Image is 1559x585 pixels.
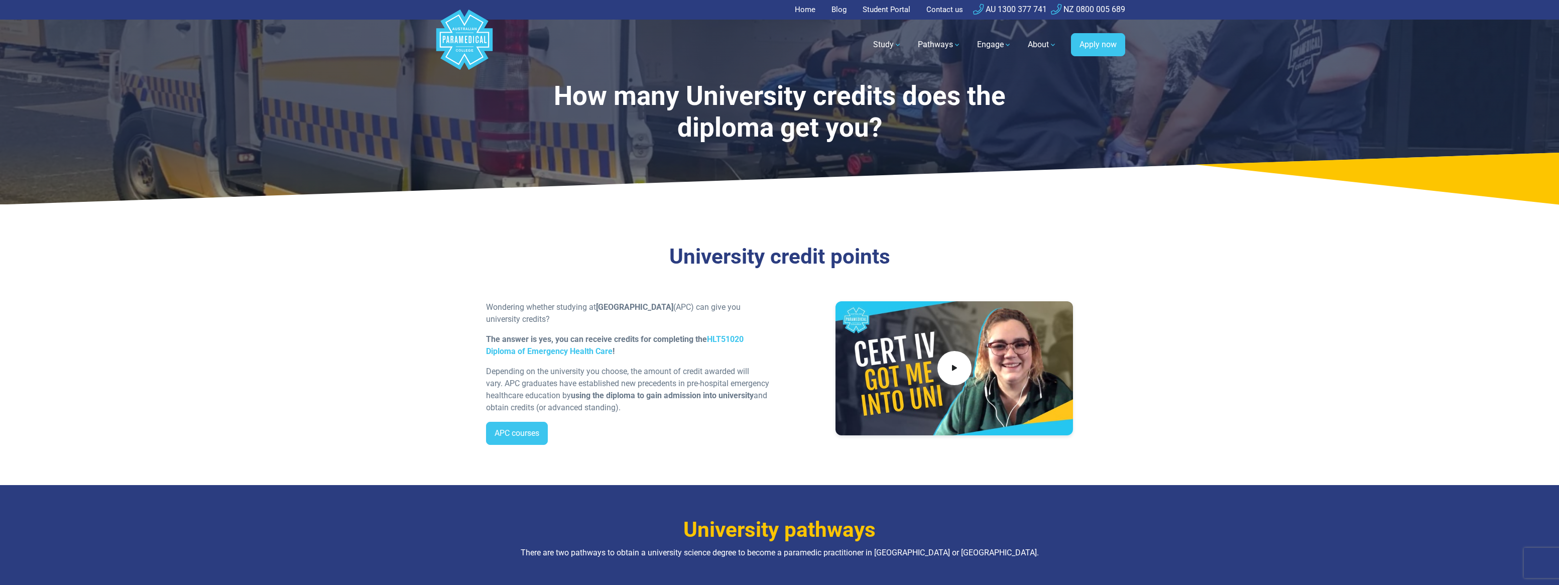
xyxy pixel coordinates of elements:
a: Engage [971,31,1018,59]
a: AU 1300 377 741 [973,5,1047,14]
a: Apply now [1071,33,1125,56]
a: About [1022,31,1063,59]
h1: How many University credits does the diploma get you? [521,80,1039,144]
strong: [GEOGRAPHIC_DATA] [596,302,673,312]
strong: The answer is yes, you can receive credits for completing the ! [486,334,744,356]
a: Australian Paramedical College [434,20,495,70]
p: There are two pathways to obtain a university science degree to become a paramedic practitioner i... [486,547,1073,559]
h3: University pathways [486,517,1073,543]
a: Pathways [912,31,967,59]
a: APC courses [486,422,548,445]
strong: using the diploma to gain admission into university [571,391,754,400]
a: Study [867,31,908,59]
p: Wondering whether studying at (APC) can give you university credits? [486,301,774,325]
a: NZ 0800 005 689 [1051,5,1125,14]
p: Depending on the university you choose, the amount of credit awarded will vary. APC graduates hav... [486,366,774,414]
h3: University credit points [486,244,1073,270]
